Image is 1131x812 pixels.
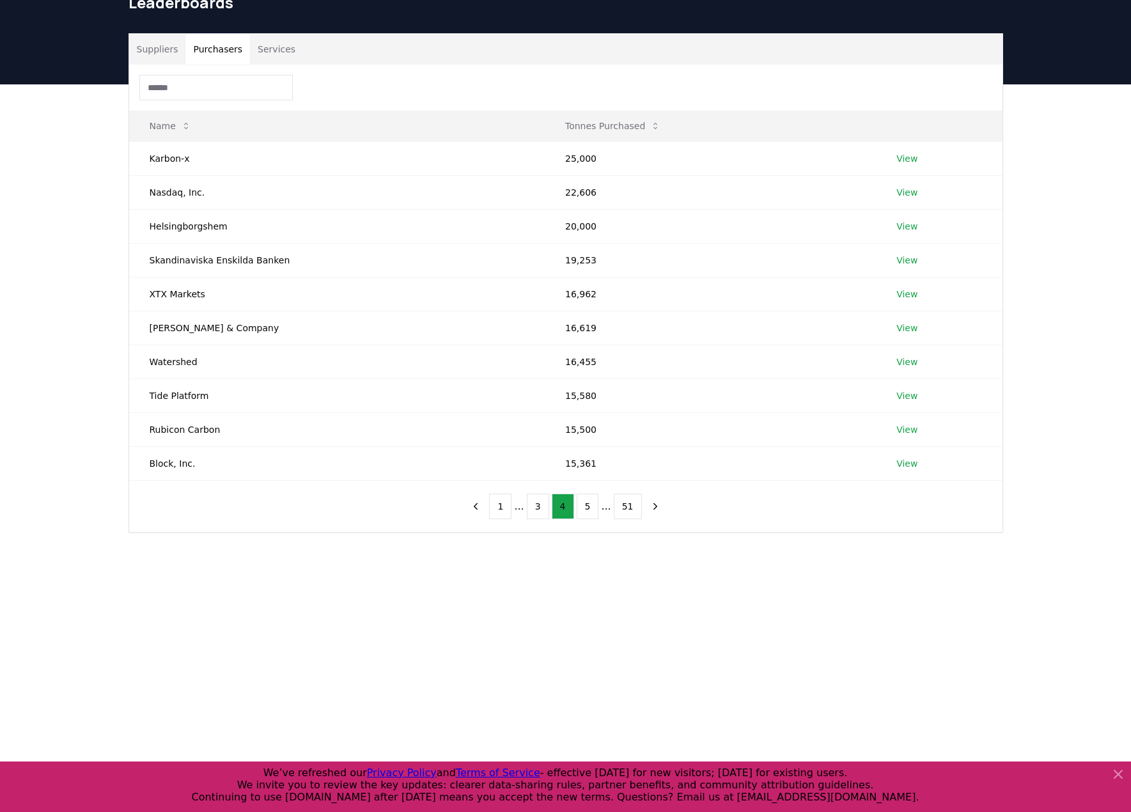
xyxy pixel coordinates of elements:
[896,152,917,165] a: View
[129,175,545,209] td: Nasdaq, Inc.
[545,243,876,277] td: 19,253
[896,322,917,334] a: View
[545,379,876,412] td: 15,580
[465,494,487,519] button: previous page
[545,277,876,311] td: 16,962
[896,288,917,301] a: View
[129,277,545,311] td: XTX Markets
[129,379,545,412] td: Tide Platform
[129,446,545,480] td: Block, Inc.
[896,457,917,470] a: View
[896,220,917,233] a: View
[129,345,545,379] td: Watershed
[896,254,917,267] a: View
[545,175,876,209] td: 22,606
[489,494,511,519] button: 1
[545,412,876,446] td: 15,500
[139,113,201,139] button: Name
[555,113,671,139] button: Tonnes Purchased
[545,311,876,345] td: 16,619
[545,209,876,243] td: 20,000
[514,499,524,514] li: ...
[644,494,666,519] button: next page
[896,186,917,199] a: View
[545,446,876,480] td: 15,361
[250,34,303,65] button: Services
[129,34,186,65] button: Suppliers
[545,345,876,379] td: 16,455
[601,499,611,514] li: ...
[896,389,917,402] a: View
[185,34,250,65] button: Purchasers
[577,494,599,519] button: 5
[129,243,545,277] td: Skandinaviska Enskilda Banken
[896,423,917,436] a: View
[614,494,642,519] button: 51
[896,355,917,368] a: View
[129,141,545,175] td: Karbon-x
[129,412,545,446] td: Rubicon Carbon
[129,209,545,243] td: Helsingborgshem
[129,311,545,345] td: [PERSON_NAME] & Company
[527,494,549,519] button: 3
[552,494,574,519] button: 4
[545,141,876,175] td: 25,000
